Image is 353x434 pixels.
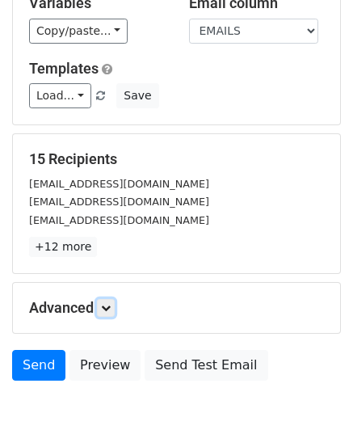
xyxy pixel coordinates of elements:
small: [EMAIL_ADDRESS][DOMAIN_NAME] [29,214,209,226]
iframe: Chat Widget [272,356,353,434]
a: Send Test Email [145,350,267,381]
button: Save [116,83,158,108]
a: +12 more [29,237,97,257]
a: Load... [29,83,91,108]
a: Copy/paste... [29,19,128,44]
a: Preview [69,350,141,381]
h5: Advanced [29,299,324,317]
a: Templates [29,60,99,77]
small: [EMAIL_ADDRESS][DOMAIN_NAME] [29,196,209,208]
h5: 15 Recipients [29,150,324,168]
a: Send [12,350,65,381]
small: [EMAIL_ADDRESS][DOMAIN_NAME] [29,178,209,190]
